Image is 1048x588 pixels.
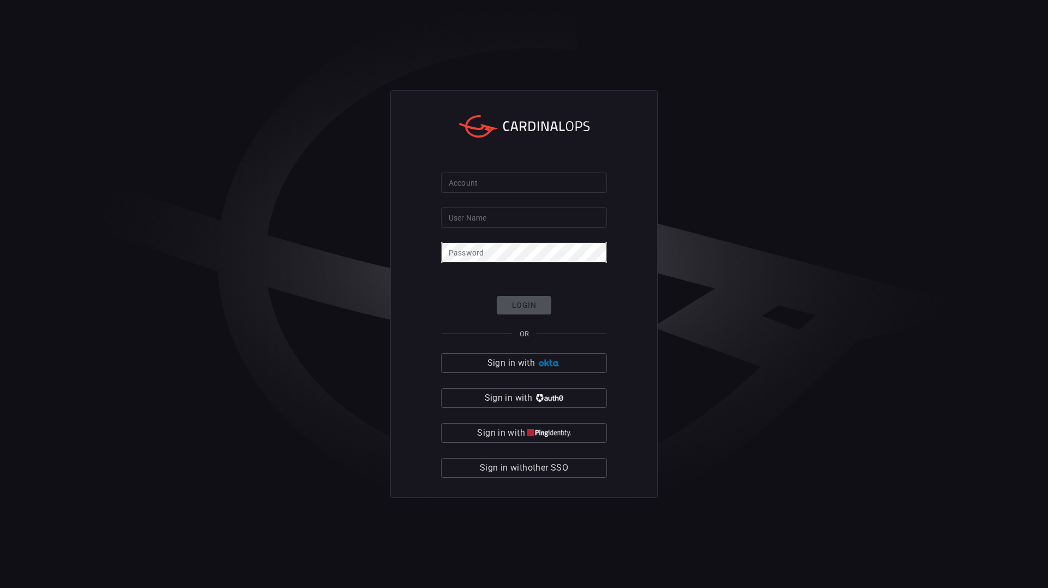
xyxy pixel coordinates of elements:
[520,330,529,338] span: OR
[441,207,607,228] input: Type your user name
[485,390,532,406] span: Sign in with
[441,458,607,478] button: Sign in withother SSO
[477,425,525,441] span: Sign in with
[441,388,607,408] button: Sign in with
[527,429,571,437] img: quu4iresuhQAAAABJRU5ErkJggg==
[441,173,607,193] input: Type your account
[534,394,563,402] img: vP8Hhh4KuCH8AavWKdZY7RZgAAAAASUVORK5CYII=
[537,359,561,367] img: Ad5vKXme8s1CQAAAABJRU5ErkJggg==
[480,460,568,476] span: Sign in with other SSO
[487,355,535,371] span: Sign in with
[441,353,607,373] button: Sign in with
[441,423,607,443] button: Sign in with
